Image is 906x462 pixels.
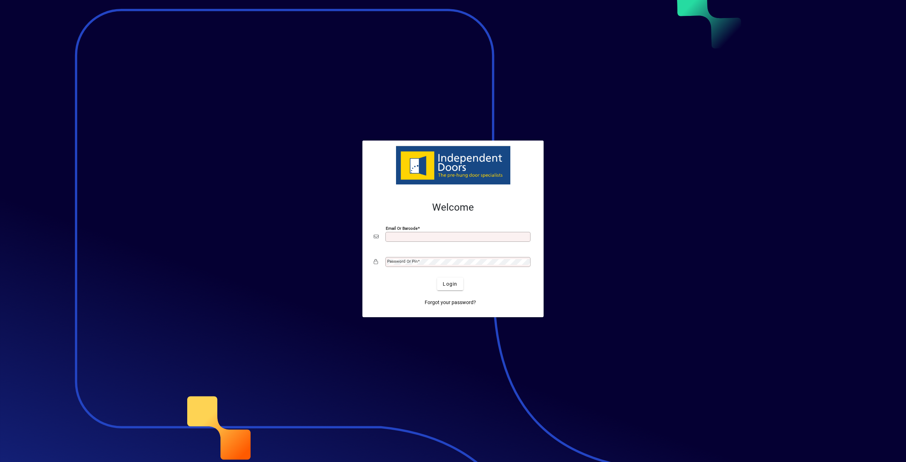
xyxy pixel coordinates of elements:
span: Login [443,280,457,288]
span: Forgot your password? [425,299,476,306]
h2: Welcome [374,201,532,213]
button: Login [437,278,463,290]
a: Forgot your password? [422,296,479,309]
mat-label: Email or Barcode [386,226,418,231]
mat-label: Password or Pin [387,259,418,264]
